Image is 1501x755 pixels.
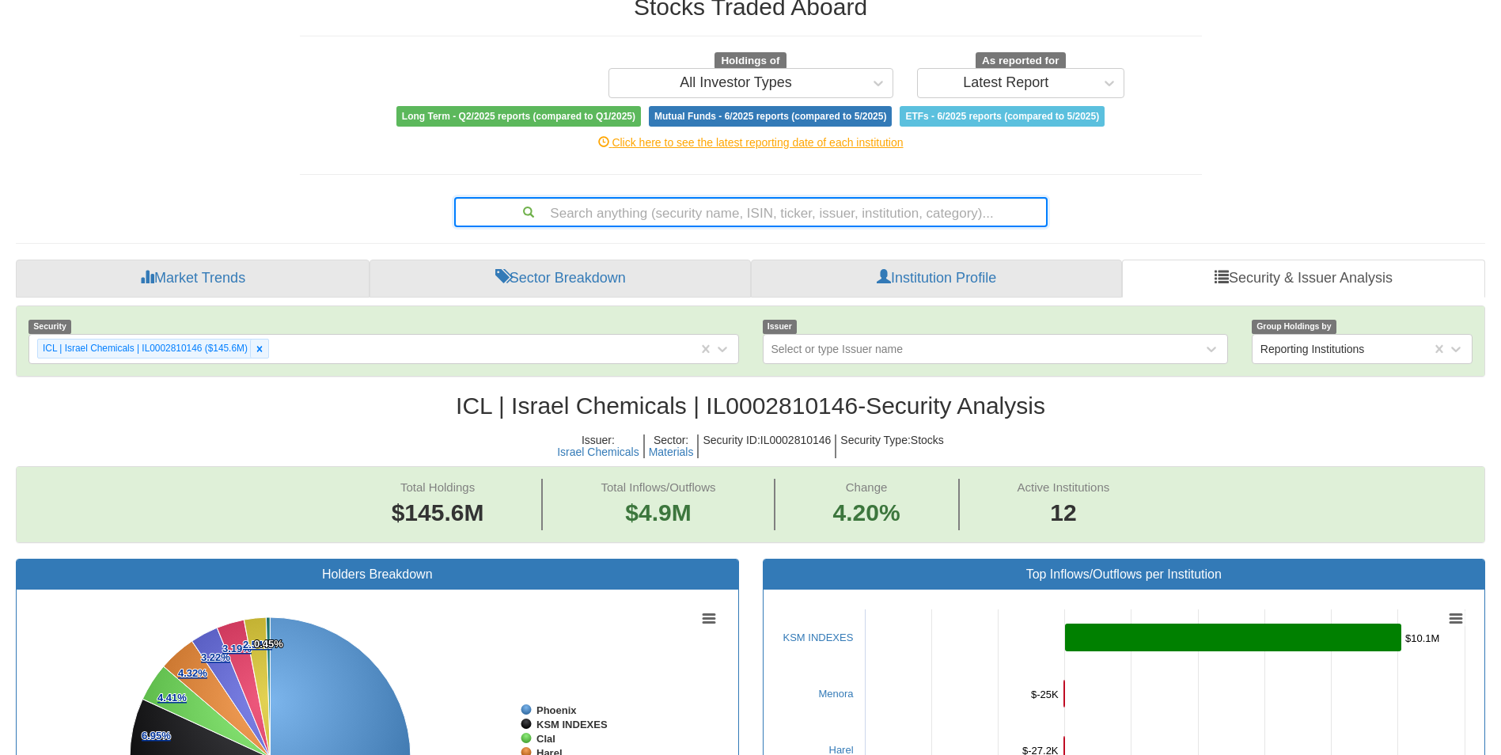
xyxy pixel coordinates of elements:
tspan: 3.22% [201,651,230,663]
span: Change [846,480,888,494]
span: $145.6M [392,499,484,525]
div: Search anything (security name, ISIN, ticker, issuer, institution, category)... [456,199,1046,226]
a: KSM INDEXES [783,632,854,643]
div: Click here to see the latest reporting date of each institution [288,135,1214,150]
span: Active Institutions [1018,480,1110,494]
span: Long Term - Q2/2025 reports (compared to Q1/2025) [396,106,641,127]
a: Menora [819,688,854,700]
div: Latest Report [963,75,1048,91]
tspan: Clal [536,733,555,745]
tspan: 0.45% [254,638,283,650]
a: Sector Breakdown [370,260,751,298]
div: Select or type Issuer name [771,341,904,357]
span: Total Inflows/Outflows [601,480,715,494]
tspan: Phoenix [536,704,577,716]
span: $4.9M [625,499,691,525]
a: Market Trends [16,260,370,298]
tspan: 4.41% [157,692,187,704]
div: All Investor Types [680,75,792,91]
span: Mutual Funds - 6/2025 reports (compared to 5/2025) [649,106,892,127]
div: ICL | Israel Chemicals | IL0002810146 ($145.6M) [38,340,250,358]
div: Reporting Institutions [1260,341,1365,357]
span: Holdings of [714,52,786,70]
h5: Security ID : IL0002810146 [699,434,836,459]
h5: Issuer : [553,434,644,459]
h3: Top Inflows/Outflows per Institution [775,567,1473,582]
tspan: 4.32% [178,667,207,679]
span: Security [28,320,71,333]
tspan: 6.95% [142,730,171,742]
tspan: 3.19% [222,643,252,654]
tspan: $10.1M [1405,632,1439,644]
tspan: $-25K [1031,689,1059,700]
button: Materials [649,446,694,458]
button: Israel Chemicals [557,446,639,458]
h3: Holders Breakdown [28,567,726,582]
span: Group Holdings by [1252,320,1336,333]
tspan: 2.54% [243,639,272,651]
span: Issuer [763,320,798,333]
span: 12 [1018,496,1110,530]
h2: ICL | Israel Chemicals | IL0002810146 - Security Analysis [16,393,1485,419]
span: Total Holdings [400,480,475,494]
span: 4.20% [833,496,900,530]
a: Security & Issuer Analysis [1122,260,1485,298]
tspan: KSM INDEXES [536,719,608,730]
a: Institution Profile [751,260,1122,298]
span: As reported for [976,52,1066,70]
h5: Security Type : Stocks [836,434,947,459]
h5: Sector : [645,434,699,459]
span: ETFs - 6/2025 reports (compared to 5/2025) [900,106,1105,127]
